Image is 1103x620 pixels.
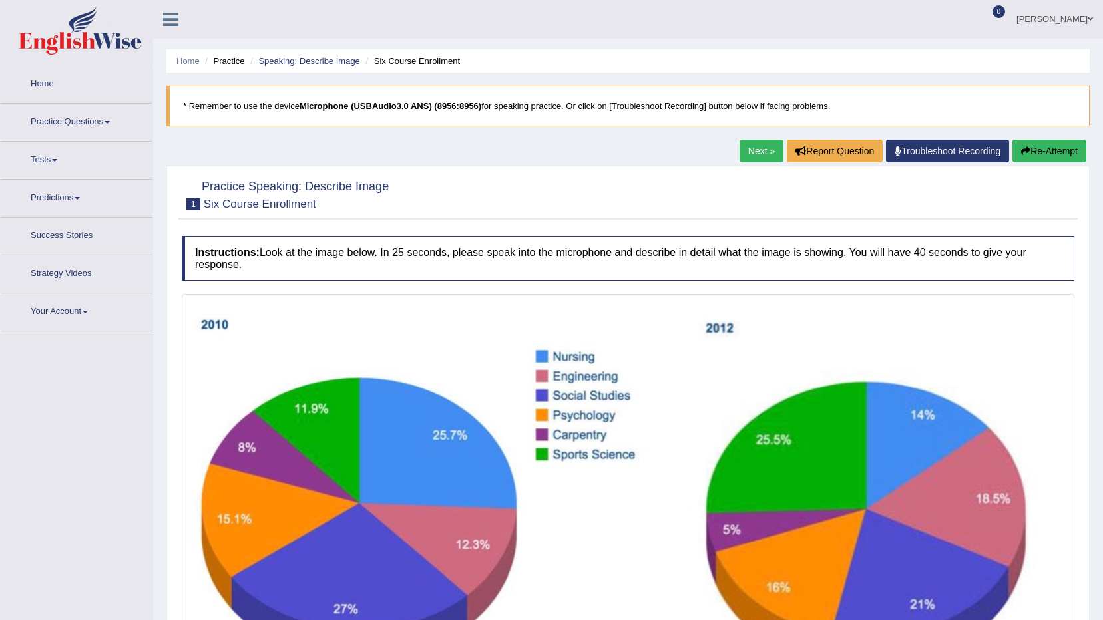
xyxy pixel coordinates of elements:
[1,255,152,289] a: Strategy Videos
[886,140,1009,162] a: Troubleshoot Recording
[204,198,316,210] small: Six Course Enrollment
[182,236,1074,281] h4: Look at the image below. In 25 seconds, please speak into the microphone and describe in detail w...
[362,55,460,67] li: Six Course Enrollment
[300,101,481,111] b: Microphone (USBAudio3.0 ANS) (8956:8956)
[202,55,244,67] li: Practice
[1,293,152,327] a: Your Account
[1,180,152,213] a: Predictions
[176,56,200,66] a: Home
[195,247,260,258] b: Instructions:
[1,66,152,99] a: Home
[993,5,1006,18] span: 0
[740,140,783,162] a: Next »
[1,104,152,137] a: Practice Questions
[1,218,152,251] a: Success Stories
[258,56,359,66] a: Speaking: Describe Image
[182,177,389,210] h2: Practice Speaking: Describe Image
[166,86,1090,126] blockquote: * Remember to use the device for speaking practice. Or click on [Troubleshoot Recording] button b...
[787,140,883,162] button: Report Question
[1012,140,1086,162] button: Re-Attempt
[186,198,200,210] span: 1
[1,142,152,175] a: Tests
